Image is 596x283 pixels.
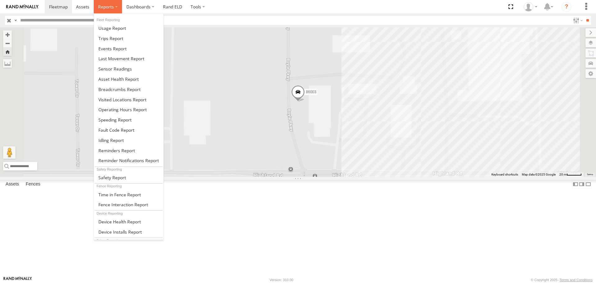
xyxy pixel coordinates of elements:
span: 20 m [559,173,567,176]
a: Breadcrumbs Report [94,84,163,94]
a: Usage Report [94,23,163,33]
button: Zoom in [3,30,12,39]
a: Fleet Speed Report [94,115,163,125]
label: Fences [23,180,43,189]
div: © Copyright 2025 - [531,278,593,282]
a: Idling Report [94,135,163,145]
a: Time in Fences Report [94,189,163,200]
button: Drag Pegman onto the map to open Street View [3,146,16,159]
label: Dock Summary Table to the Right [579,180,585,189]
a: Visit our Website [3,277,32,283]
label: Hide Summary Table [585,180,591,189]
a: Fault Code Report [94,125,163,135]
a: Reminders Report [94,145,163,156]
label: Assets [2,180,22,189]
span: Map data ©2025 Google [522,173,556,176]
a: Last Movement Report [94,53,163,64]
button: Map Scale: 20 m per 45 pixels [558,172,584,177]
span: 86003 [306,90,316,94]
a: Terms and Conditions [560,278,593,282]
a: Terms (opens in new tab) [587,173,593,176]
label: Search Query [13,16,18,25]
button: Keyboard shortcuts [491,172,518,177]
a: Device Installs Report [94,227,163,237]
div: Kasey Neumann [521,2,540,11]
a: Sensor Readings [94,64,163,74]
label: Search Filter Options [571,16,584,25]
label: Map Settings [585,69,596,78]
a: Service Reminder Notifications Report [94,156,163,166]
img: rand-logo.svg [6,5,38,9]
a: Asset Health Report [94,74,163,84]
a: Full Events Report [94,43,163,54]
a: Safety Report [94,172,163,183]
label: Measure [3,59,12,68]
button: Zoom Home [3,48,12,56]
div: Version: 310.00 [270,278,293,282]
label: Dock Summary Table to the Left [572,180,579,189]
a: Visited Locations Report [94,94,163,105]
a: Device Health Report [94,217,163,227]
a: Asset Operating Hours Report [94,104,163,115]
a: Fence Interaction Report [94,199,163,210]
i: ? [562,2,571,12]
a: Trips Report [94,33,163,43]
button: Zoom out [3,39,12,48]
